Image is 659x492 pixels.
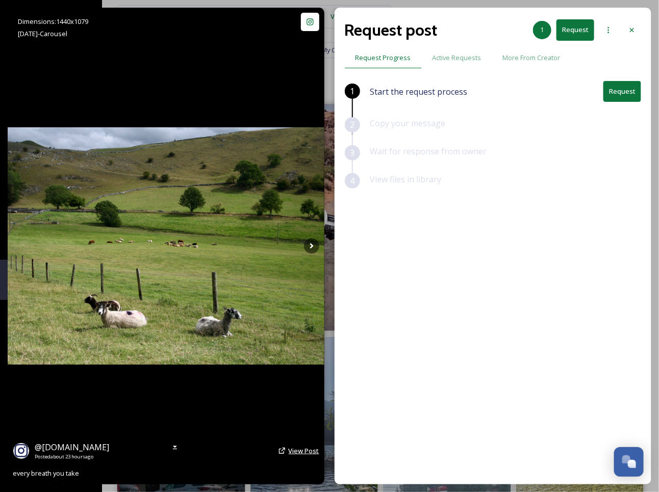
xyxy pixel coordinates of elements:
[356,53,411,63] span: Request Progress
[35,441,109,453] a: @[DOMAIN_NAME]
[345,18,438,42] h2: Request post
[370,86,468,98] span: Start the request process
[35,453,109,460] span: Posted about 23 hours ago
[8,127,324,364] img: every breath you take
[13,469,79,478] span: every breath you take
[350,85,354,97] span: 1
[370,118,446,129] span: Copy your message
[370,174,442,185] span: View files in library
[18,17,88,26] span: Dimensions: 1440 x 1079
[18,29,67,38] span: [DATE] - Carousel
[35,442,109,453] span: @ [DOMAIN_NAME]
[541,25,544,35] span: 1
[433,53,481,63] span: Active Requests
[289,446,319,456] a: View Post
[603,81,641,102] button: Request
[350,147,354,159] span: 3
[503,53,561,63] span: More From Creator
[370,146,487,157] span: Wait for response from owner
[350,175,354,187] span: 4
[614,447,644,477] button: Open Chat
[350,119,354,131] span: 2
[556,19,594,40] button: Request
